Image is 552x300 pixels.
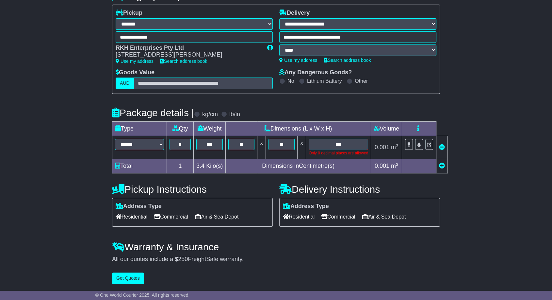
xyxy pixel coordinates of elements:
label: No [287,78,294,84]
label: Address Type [116,203,162,210]
label: Lithium Battery [307,78,342,84]
div: [STREET_ADDRESS][PERSON_NAME] [116,51,261,59]
a: Use my address [279,58,317,63]
sup: 3 [396,162,398,167]
label: Delivery [279,9,310,17]
span: Air & Sea Depot [362,212,406,222]
a: Remove this item [439,144,445,150]
span: m [391,144,398,150]
div: All our quotes include a $ FreightSafe warranty. [112,256,440,263]
button: Get Quotes [112,273,144,284]
h4: Delivery Instructions [279,184,440,195]
span: 250 [178,256,188,262]
label: kg/cm [202,111,218,118]
h4: Warranty & Insurance [112,241,440,252]
td: Type [112,122,167,136]
div: RKH Enterprises Pty Ltd [116,44,261,52]
label: Any Dangerous Goods? [279,69,352,76]
a: Add new item [439,163,445,169]
h4: Pickup Instructions [112,184,273,195]
span: Commercial [154,212,188,222]
td: Total [112,159,167,173]
label: Address Type [283,203,329,210]
span: 0.001 [375,144,389,150]
label: Goods Value [116,69,154,76]
span: Residential [116,212,147,222]
span: Residential [283,212,315,222]
td: Dimensions (L x W x H) [226,122,371,136]
label: AUD [116,78,134,89]
td: Volume [371,122,402,136]
span: m [391,163,398,169]
span: Commercial [321,212,355,222]
div: Only 0 decimal places are allowed [309,150,368,156]
span: © One World Courier 2025. All rights reserved. [95,292,190,298]
td: Dimensions in Centimetre(s) [226,159,371,173]
td: Weight [194,122,226,136]
label: Other [355,78,368,84]
a: Search address book [324,58,371,63]
sup: 3 [396,143,398,148]
td: Qty [167,122,194,136]
span: Air & Sea Depot [195,212,239,222]
a: Search address book [160,59,207,64]
label: Pickup [116,9,142,17]
td: x [257,136,266,159]
a: Use my address [116,59,154,64]
span: 3.4 [196,163,204,169]
span: 0.001 [375,163,389,169]
td: Kilo(s) [194,159,226,173]
label: lb/in [229,111,240,118]
h4: Package details | [112,107,194,118]
td: x [298,136,306,159]
td: 1 [167,159,194,173]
